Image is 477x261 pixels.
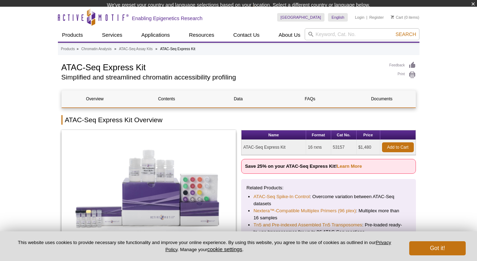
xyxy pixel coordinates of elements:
a: Print [389,71,416,79]
th: Price [357,130,380,140]
li: » [114,47,117,51]
th: Cat No. [331,130,357,140]
th: Format [306,130,331,140]
img: Your Cart [391,15,394,19]
a: ATAC-Seq Spike-In Control [254,193,310,200]
td: ATAC-Seq Express Kit [242,140,306,155]
a: Products [58,28,87,42]
a: Documents [348,90,415,107]
a: Add to Cart [382,142,414,152]
td: $1,480 [357,140,380,155]
h2: Enabling Epigenetics Research [132,15,203,22]
li: | [366,13,368,22]
a: Contents [133,90,200,107]
th: Name [242,130,306,140]
a: Learn More [337,164,362,169]
a: Data [205,90,272,107]
li: (0 items) [391,13,419,22]
h2: Simplified and streamlined chromatin accessibility profiling [61,74,382,81]
li: : Multiplex more than 16 samples [254,207,404,221]
h1: ATAC-Seq Express Kit [61,61,382,72]
td: 16 rxns [306,140,331,155]
button: Search [393,31,418,37]
a: Feedback [389,61,416,69]
li: ATAC-Seq Express Kit [160,47,195,51]
a: Tn5 and Pre-indexed Assembled Tn5 Transposomes [254,221,362,229]
a: English [328,13,348,22]
li: » [77,47,79,51]
a: Register [369,15,384,20]
input: Keyword, Cat. No. [305,28,419,40]
a: Nextera™-Compatible Multiplex Primers (96 plex) [254,207,356,214]
a: FAQs [277,90,343,107]
a: Cart [391,15,403,20]
a: Resources [185,28,219,42]
img: ATAC-Seq Express Kit [61,130,236,247]
a: [GEOGRAPHIC_DATA] [277,13,325,22]
img: Change Here [253,5,272,22]
a: Contact Us [229,28,264,42]
span: Search [395,31,416,37]
button: Got it! [409,241,466,255]
a: About Us [274,28,305,42]
strong: Save 25% on your ATAC-Seq Express Kit! [245,164,362,169]
p: This website uses cookies to provide necessary site functionality and improve your online experie... [11,239,398,253]
td: 53157 [331,140,357,155]
a: Login [355,15,364,20]
a: Privacy Policy [165,240,391,252]
button: cookie settings [207,246,242,252]
a: Applications [137,28,174,42]
a: ATAC-Seq Assay Kits [119,46,153,52]
a: Chromatin Analysis [81,46,112,52]
a: Products [61,46,75,52]
li: » [155,47,157,51]
p: Related Products: [246,184,411,191]
li: : Overcome variation between ATAC-Seq datasets [254,193,404,207]
h2: ATAC-Seq Express Kit Overview [61,115,416,125]
a: Overview [62,90,128,107]
li: : Pre-loaded ready-to-use transposomes for up to 96 ATAC-Seq reactions [254,221,404,236]
a: Services [98,28,127,42]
